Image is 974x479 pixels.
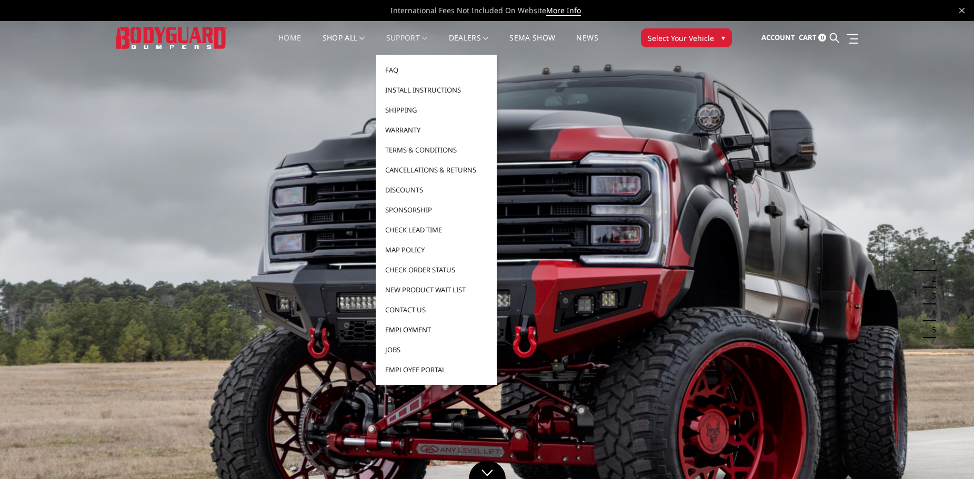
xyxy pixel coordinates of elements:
a: Install Instructions [380,80,493,100]
a: Terms & Conditions [380,140,493,160]
button: 5 of 5 [926,321,936,338]
a: Employee Portal [380,360,493,380]
button: 1 of 5 [926,254,936,271]
a: shop all [323,34,365,55]
img: BODYGUARD BUMPERS [116,27,227,48]
a: SEMA Show [509,34,555,55]
span: Account [761,33,795,42]
a: Warranty [380,120,493,140]
a: More Info [546,5,581,16]
a: Check Lead Time [380,220,493,240]
span: ▾ [721,32,725,43]
span: 0 [818,34,826,42]
a: Jobs [380,340,493,360]
a: Sponsorship [380,200,493,220]
a: Contact Us [380,300,493,320]
button: 4 of 5 [926,304,936,321]
iframe: Chat Widget [921,429,974,479]
a: Support [386,34,428,55]
a: Employment [380,320,493,340]
button: Select Your Vehicle [641,28,732,47]
span: Select Your Vehicle [648,33,714,44]
a: Account [761,24,795,52]
span: Cart [799,33,817,42]
a: Cart 0 [799,24,826,52]
a: Cancellations & Returns [380,160,493,180]
a: MAP Policy [380,240,493,260]
a: Home [278,34,301,55]
a: Dealers [449,34,489,55]
a: News [576,34,598,55]
a: Discounts [380,180,493,200]
a: Click to Down [469,461,506,479]
button: 2 of 5 [926,271,936,288]
a: FAQ [380,60,493,80]
a: Check Order Status [380,260,493,280]
a: Shipping [380,100,493,120]
a: New Product Wait List [380,280,493,300]
button: 3 of 5 [926,288,936,304]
